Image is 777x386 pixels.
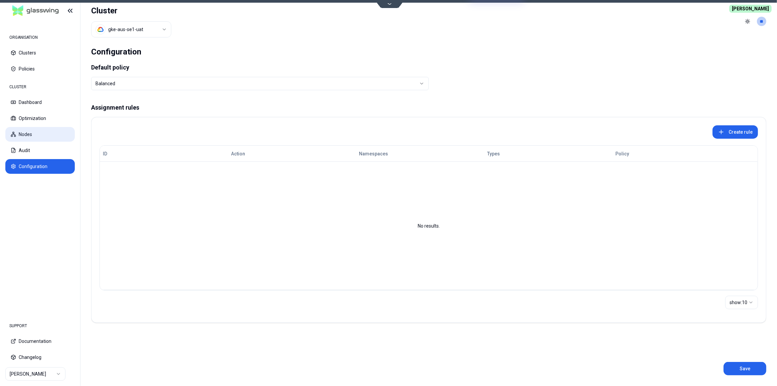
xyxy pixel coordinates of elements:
button: Save [724,362,766,375]
button: Select a value [91,21,171,37]
div: CLUSTER [5,80,75,94]
div: SUPPORT [5,319,75,333]
img: gcp [97,26,104,33]
h1: Assignment rules [91,104,766,112]
div: ORGANISATION [5,31,75,44]
button: Optimization [5,111,75,126]
button: Policies [5,61,75,76]
button: Policy [615,147,629,160]
div: Namespaces [359,150,481,157]
button: Action [231,147,245,160]
button: Documentation [5,334,75,349]
div: Configuration [91,45,141,58]
button: Create rule [713,125,758,139]
img: GlassWing [10,3,61,19]
div: gke-aus-se1-uat [108,26,143,33]
span: [PERSON_NAME] [729,5,772,13]
button: ID [103,147,107,160]
h1: Default policy [91,63,766,72]
td: No results. [100,162,758,290]
div: Types [487,150,609,157]
button: Configuration [5,159,75,174]
button: Changelog [5,350,75,365]
button: Nodes [5,127,75,142]
button: Dashboard [5,95,75,110]
button: Clusters [5,45,75,60]
button: Audit [5,143,75,158]
h1: Cluster [91,5,171,16]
